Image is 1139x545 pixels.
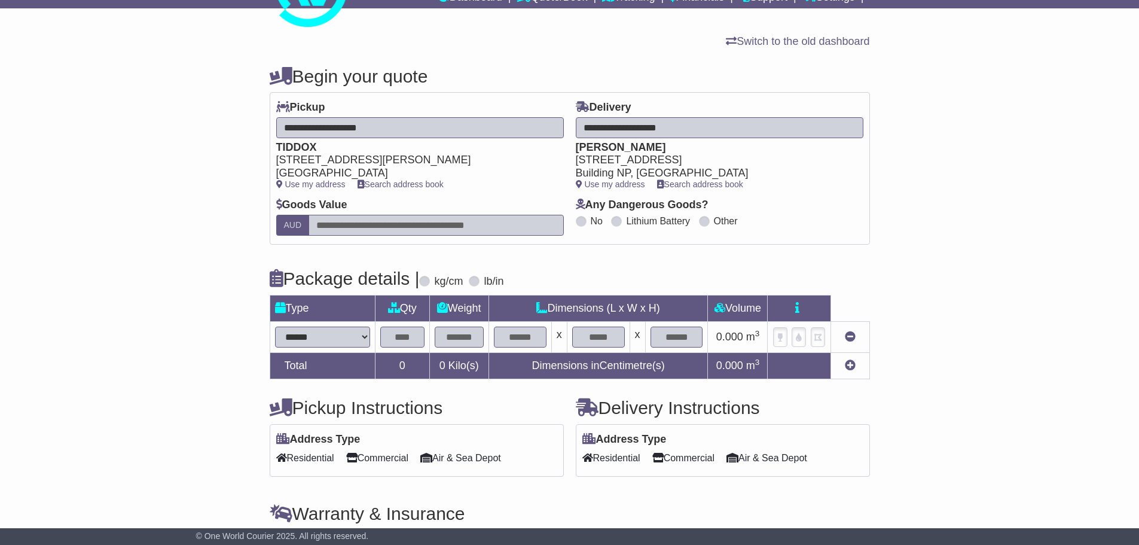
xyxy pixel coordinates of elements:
span: 0.000 [716,360,743,372]
h4: Pickup Instructions [270,398,564,418]
td: Total [270,352,375,379]
a: Use my address [276,179,346,189]
td: Qty [375,295,429,321]
label: Address Type [276,433,361,446]
label: lb/in [484,275,503,288]
span: Air & Sea Depot [420,449,501,467]
div: TIDDOX [276,141,552,154]
td: Kilo(s) [429,352,488,379]
label: Delivery [576,101,631,114]
a: Add new item [845,360,856,372]
label: Any Dangerous Goods? [576,199,709,212]
label: Goods Value [276,199,347,212]
label: Lithium Battery [626,215,690,227]
h4: Delivery Instructions [576,398,870,418]
div: [GEOGRAPHIC_DATA] [276,167,552,180]
a: Switch to the old dashboard [726,35,869,47]
div: [PERSON_NAME] [576,141,851,154]
td: x [630,321,645,352]
span: Residential [276,449,334,467]
span: Commercial [652,449,714,467]
div: [STREET_ADDRESS][PERSON_NAME] [276,154,552,167]
div: Building NP, [GEOGRAPHIC_DATA] [576,167,851,180]
span: Residential [582,449,640,467]
span: Commercial [346,449,408,467]
td: x [551,321,567,352]
label: Address Type [582,433,667,446]
td: Dimensions (L x W x H) [488,295,708,321]
td: Type [270,295,375,321]
label: Pickup [276,101,325,114]
td: Dimensions in Centimetre(s) [488,352,708,379]
span: m [746,360,760,372]
sup: 3 [755,329,760,338]
td: Volume [708,295,768,321]
a: Use my address [576,179,645,189]
sup: 3 [755,358,760,367]
td: Weight [429,295,488,321]
span: Air & Sea Depot [726,449,807,467]
h4: Warranty & Insurance [270,504,870,523]
label: kg/cm [434,275,463,288]
td: 0 [375,352,429,379]
h4: Begin your quote [270,66,870,86]
a: Search address book [657,179,743,189]
a: Search address book [358,179,444,189]
label: AUD [276,215,310,236]
div: [STREET_ADDRESS] [576,154,851,167]
span: © One World Courier 2025. All rights reserved. [196,531,369,541]
label: No [591,215,603,227]
span: 0.000 [716,331,743,343]
span: m [746,331,760,343]
h4: Package details | [270,269,420,288]
label: Other [714,215,738,227]
span: 0 [439,360,445,372]
a: Remove this item [845,331,856,343]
